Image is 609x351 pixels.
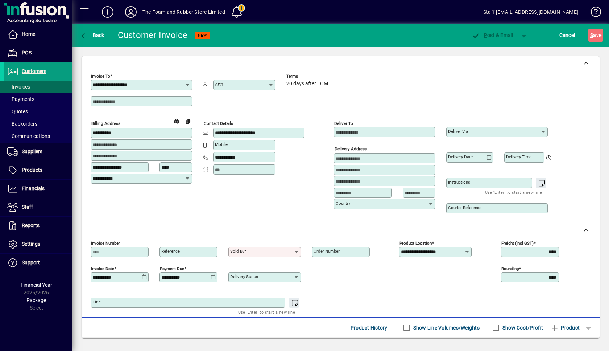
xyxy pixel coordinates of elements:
div: Customer Invoice [118,29,188,41]
mat-label: Deliver via [448,129,468,134]
mat-label: Invoice To [91,74,110,79]
button: Post & Email [468,29,517,42]
a: Reports [4,217,72,235]
a: Staff [4,198,72,216]
span: Suppliers [22,148,42,154]
mat-label: Instructions [448,180,470,185]
span: Reports [22,223,40,228]
mat-label: Mobile [215,142,228,147]
span: Settings [22,241,40,247]
span: Products [22,167,42,173]
span: S [590,32,593,38]
button: Back [78,29,106,42]
button: Product [547,321,583,334]
span: NEW [198,33,207,38]
span: Quotes [7,109,28,114]
mat-label: Reference [161,249,180,254]
button: Cancel [558,29,577,42]
mat-label: Sold by [230,249,244,254]
mat-label: Country [336,201,350,206]
label: Show Line Volumes/Weights [412,324,480,331]
span: Cancel [559,29,575,41]
button: Product History [348,321,390,334]
span: ost & Email [471,32,513,38]
mat-hint: Use 'Enter' to start a new line [238,308,295,316]
span: Backorders [7,121,37,127]
a: Settings [4,235,72,253]
mat-label: Delivery date [448,154,473,159]
span: Payments [7,96,34,102]
span: Staff [22,204,33,210]
a: Financials [4,180,72,198]
span: Customers [22,68,46,74]
mat-label: Delivery status [230,274,258,279]
mat-hint: Use 'Enter' to start a new line [485,188,542,196]
button: Save [588,29,603,42]
span: Back [80,32,104,38]
div: The Foam and Rubber Store Limited [142,6,225,18]
button: Profile [119,5,142,19]
button: Copy to Delivery address [182,115,194,127]
a: Support [4,254,72,272]
mat-label: Courier Reference [448,205,481,210]
a: Payments [4,93,72,105]
span: POS [22,50,32,56]
mat-label: Payment due [160,266,184,271]
a: Invoices [4,81,72,93]
span: Communications [7,133,50,139]
a: Products [4,161,72,179]
span: Product History [351,322,388,334]
span: Invoices [7,84,30,90]
span: 20 days after EOM [286,81,328,87]
mat-label: Product location [399,241,432,246]
mat-label: Attn [215,82,223,87]
span: Financials [22,185,45,191]
app-page-header-button: Back [72,29,112,42]
mat-label: Invoice date [91,266,114,271]
span: P [484,32,487,38]
span: ave [590,29,601,41]
a: View on map [171,115,182,127]
a: Backorders [4,118,72,130]
span: Product [550,322,580,334]
span: Financial Year [21,282,52,288]
mat-label: Rounding [501,266,519,271]
a: POS [4,44,72,62]
span: Support [22,260,40,265]
button: Add [96,5,119,19]
mat-label: Delivery time [506,154,531,159]
span: Terms [286,74,330,79]
span: Home [22,31,35,37]
mat-label: Order number [314,249,340,254]
mat-label: Invoice number [91,241,120,246]
a: Home [4,25,72,44]
mat-label: Title [92,299,101,305]
div: Staff [EMAIL_ADDRESS][DOMAIN_NAME] [483,6,578,18]
mat-label: Freight (incl GST) [501,241,534,246]
a: Communications [4,130,72,142]
label: Show Cost/Profit [501,324,543,331]
a: Quotes [4,105,72,118]
a: Knowledge Base [585,1,600,25]
a: Suppliers [4,143,72,161]
mat-label: Deliver To [334,121,353,126]
span: Package [26,297,46,303]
